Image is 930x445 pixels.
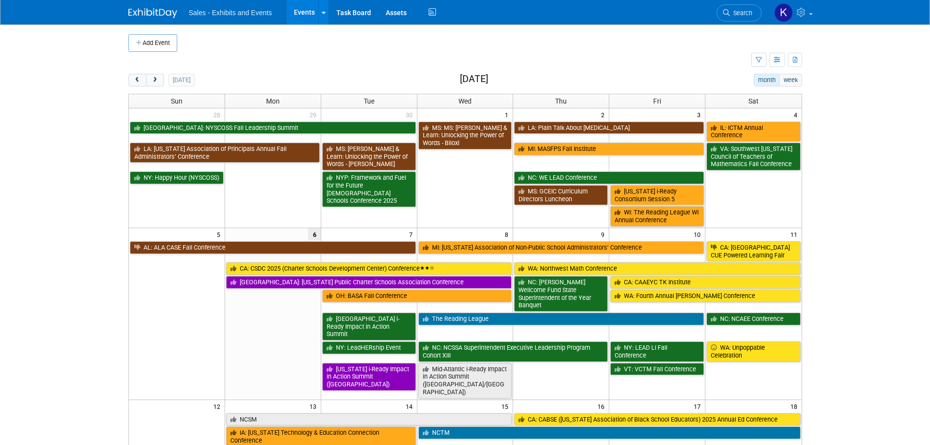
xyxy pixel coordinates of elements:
[610,290,800,302] a: WA: Fourth Annual [PERSON_NAME] Conference
[610,363,704,376] a: VT: VCTM Fall Conference
[504,108,513,121] span: 1
[706,341,800,361] a: WA: Unpoppable Celebration
[730,9,752,17] span: Search
[514,171,704,184] a: NC: WE LEAD Conference
[146,74,164,86] button: next
[693,228,705,240] span: 10
[696,108,705,121] span: 3
[168,74,194,86] button: [DATE]
[717,4,762,21] a: Search
[600,228,609,240] span: 9
[748,97,759,105] span: Sat
[322,313,416,340] a: [GEOGRAPHIC_DATA] i-Ready Impact in Action Summit
[458,97,472,105] span: Wed
[789,228,802,240] span: 11
[500,400,513,412] span: 15
[706,313,800,325] a: NC: NCAEE Conference
[309,400,321,412] span: 13
[610,206,704,226] a: WI: The Reading League WI Annual Conference
[610,276,800,289] a: CA: CAAEYC TK Institute
[514,276,608,312] a: NC: [PERSON_NAME] Wellcome Fund State Superintendent of the Year Banquet
[128,34,177,52] button: Add Event
[610,185,704,205] a: [US_STATE] i-Ready Consortium Session 5
[216,228,225,240] span: 5
[322,341,416,354] a: NY: LeadHERship Event
[774,3,793,22] img: Kara Haven
[514,185,608,205] a: MS: GCEIC Curriculum Directors Luncheon
[171,97,183,105] span: Sun
[308,228,321,240] span: 6
[405,108,417,121] span: 30
[130,143,320,163] a: LA: [US_STATE] Association of Principals Annual Fall Administrators’ Conference
[789,400,802,412] span: 18
[226,262,512,275] a: CA: CSDC 2025 (Charter Schools Development Center) Conference
[322,290,512,302] a: OH: BASA Fall Conference
[779,74,802,86] button: week
[418,426,801,439] a: NCTM
[322,171,416,207] a: NYP: Framework and Fuel for the Future [DEMOGRAPHIC_DATA] Schools Conference 2025
[514,262,800,275] a: WA: Northwest Math Conference
[706,241,800,261] a: CA: [GEOGRAPHIC_DATA] CUE Powered Learning Fair
[610,341,704,361] a: NY: LEAD LI Fall Conference
[418,122,512,149] a: MS: MS: [PERSON_NAME] & Learn: Unlocking the Power of Words - Biloxi
[418,241,704,254] a: MI: [US_STATE] Association of Non-Public School Administrators’ Conference
[514,122,704,134] a: LA: Plain Talk About [MEDICAL_DATA]
[322,363,416,391] a: [US_STATE] i-Ready Impact in Action Summit ([GEOGRAPHIC_DATA])
[514,143,704,155] a: MI: MASFPS Fall Institute
[226,276,512,289] a: [GEOGRAPHIC_DATA]: [US_STATE] Public Charter Schools Association Conference
[189,9,272,17] span: Sales - Exhibits and Events
[793,108,802,121] span: 4
[322,143,416,170] a: MS: [PERSON_NAME] & Learn: Unlocking the Power of Words - [PERSON_NAME]
[130,171,224,184] a: NY: Happy Hour (NYSCOSS)
[754,74,780,86] button: month
[130,241,416,254] a: AL: ALA CASE Fall Conference
[408,228,417,240] span: 7
[128,8,177,18] img: ExhibitDay
[405,400,417,412] span: 14
[226,413,512,426] a: NCSM
[418,313,704,325] a: The Reading League
[706,122,800,142] a: IL: ICTM Annual Conference
[514,413,800,426] a: CA: CABSE ([US_STATE] Association of Black School Educators) 2025 Annual Ed Conference
[555,97,567,105] span: Thu
[504,228,513,240] span: 8
[600,108,609,121] span: 2
[706,143,800,170] a: VA: Southwest [US_STATE] Council of Teachers of Mathematics Fall Conference
[418,341,608,361] a: NC: NCSSA Superintendent Executive Leadership Program Cohort XIII
[212,400,225,412] span: 12
[128,74,146,86] button: prev
[130,122,416,134] a: [GEOGRAPHIC_DATA]: NYSCOSS Fall Leadership Summit
[653,97,661,105] span: Fri
[693,400,705,412] span: 17
[418,363,512,399] a: Mid-Atlantic i-Ready Impact in Action Summit ([GEOGRAPHIC_DATA]/[GEOGRAPHIC_DATA])
[460,74,488,85] h2: [DATE]
[597,400,609,412] span: 16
